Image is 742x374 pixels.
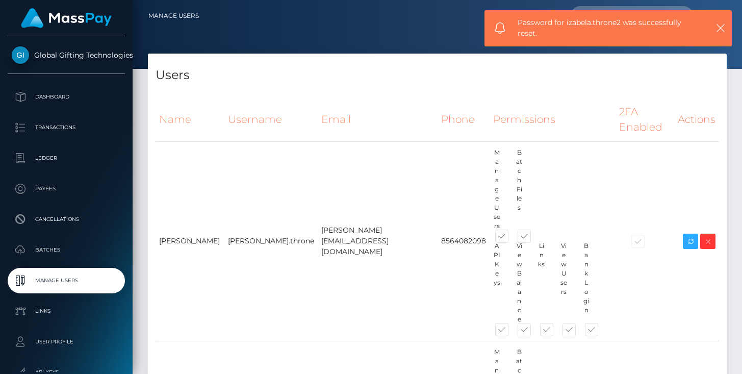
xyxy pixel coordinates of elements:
[8,207,125,232] a: Cancellations
[518,17,699,39] span: Password for izabela.throne2 was successfully reset.
[438,141,490,341] td: 8564082098
[8,51,125,60] span: Global Gifting Technologies Inc
[12,120,121,135] p: Transactions
[530,241,553,324] div: Links
[12,89,121,105] p: Dashboard
[8,268,125,293] a: Manage Users
[508,148,530,231] div: Batch Files
[12,273,121,288] p: Manage Users
[318,98,438,141] th: Email
[12,181,121,196] p: Payees
[438,98,490,141] th: Phone
[8,329,125,355] a: User Profile
[318,141,438,341] td: [PERSON_NAME][EMAIL_ADDRESS][DOMAIN_NAME]
[616,98,674,141] th: 2FA Enabled
[12,151,121,166] p: Ledger
[21,8,112,28] img: MassPay Logo
[12,212,121,227] p: Cancellations
[224,98,318,141] th: Username
[8,115,125,140] a: Transactions
[224,141,318,341] td: [PERSON_NAME].throne
[156,66,719,84] h4: Users
[674,98,719,141] th: Actions
[490,98,616,141] th: Permissions
[553,241,575,324] div: View Users
[148,5,199,27] a: Manage Users
[12,242,121,258] p: Batches
[12,304,121,319] p: Links
[8,145,125,171] a: Ledger
[508,241,530,324] div: View Balance
[12,46,29,64] img: Global Gifting Technologies Inc
[485,148,508,231] div: Manage Users
[571,6,667,26] input: Search...
[485,241,508,324] div: API Keys
[12,334,121,350] p: User Profile
[8,237,125,263] a: Batches
[156,98,224,141] th: Name
[156,141,224,341] td: [PERSON_NAME]
[575,241,598,324] div: Bank Login
[8,176,125,202] a: Payees
[8,84,125,110] a: Dashboard
[8,298,125,324] a: Links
